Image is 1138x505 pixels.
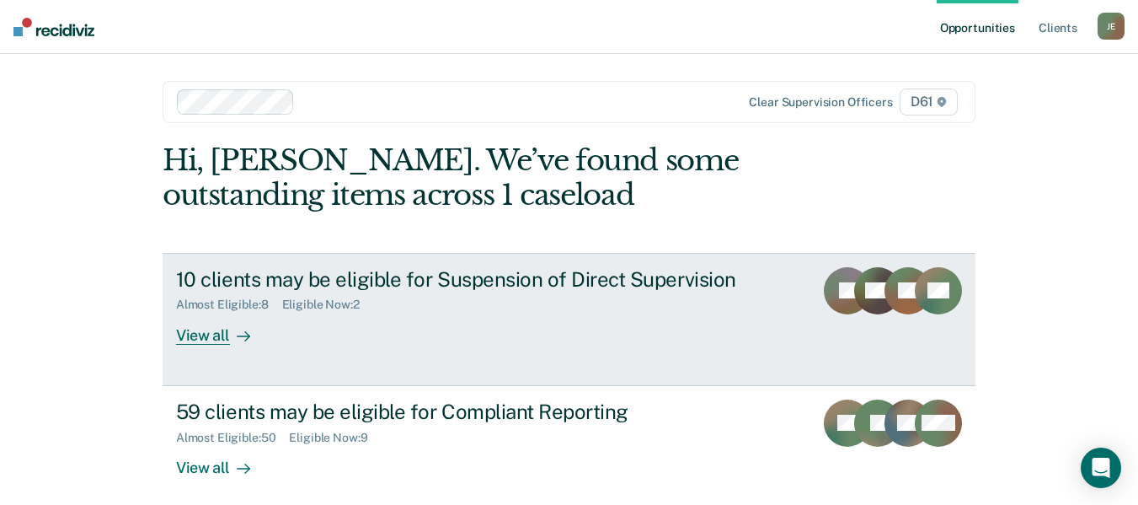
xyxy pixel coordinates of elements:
div: 59 clients may be eligible for Compliant Reporting [176,400,767,424]
div: View all [176,444,270,477]
div: Eligible Now : 9 [289,431,381,445]
div: View all [176,312,270,345]
div: Clear supervision officers [749,95,892,110]
span: D61 [900,89,958,116]
div: Almost Eligible : 50 [176,431,290,445]
div: Hi, [PERSON_NAME]. We’ve found some outstanding items across 1 caseload [163,143,813,212]
div: 10 clients may be eligible for Suspension of Direct Supervision [176,267,767,292]
img: Recidiviz [13,18,94,36]
div: Eligible Now : 2 [282,298,373,312]
button: JE [1098,13,1125,40]
div: Almost Eligible : 8 [176,298,282,312]
div: J E [1098,13,1125,40]
a: 10 clients may be eligible for Suspension of Direct SupervisionAlmost Eligible:8Eligible Now:2Vie... [163,253,975,386]
div: Open Intercom Messenger [1081,448,1121,488]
